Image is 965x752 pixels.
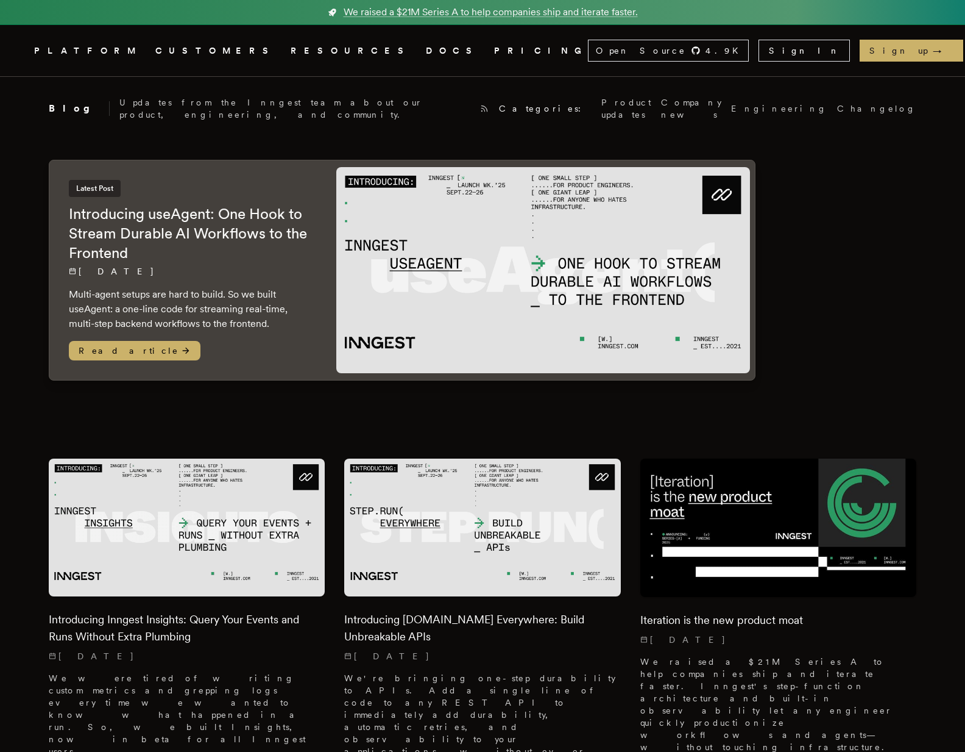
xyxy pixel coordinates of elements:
[34,43,141,59] button: PLATFORM
[344,611,620,645] h2: Introducing [DOMAIN_NAME] Everywhere: Build Unbreakable APIs
[344,650,620,662] p: [DATE]
[49,611,325,645] h2: Introducing Inngest Insights: Query Your Events and Runs Without Extra Plumbing
[291,43,411,59] button: RESOURCES
[640,612,916,629] h2: Iteration is the new product moat
[119,96,470,121] p: Updates from the Inngest team about our product, engineering, and community.
[705,45,746,57] span: 4.9 K
[49,101,110,116] h2: Blog
[758,40,850,62] a: Sign In
[49,459,325,596] img: Featured image for Introducing Inngest Insights: Query Your Events and Runs Without Extra Plumbin...
[69,287,312,331] p: Multi-agent setups are hard to build. So we built useAgent: a one-line code for streaming real-ti...
[49,650,325,662] p: [DATE]
[344,459,620,596] img: Featured image for Introducing Step.Run Everywhere: Build Unbreakable APIs blog post
[860,40,963,62] a: Sign up
[640,459,916,597] img: Featured image for Iteration is the new product moat blog post
[933,45,953,57] span: →
[640,634,916,646] p: [DATE]
[499,102,592,115] span: Categories:
[69,180,121,197] span: Latest Post
[336,167,750,374] img: Featured image for Introducing useAgent: One Hook to Stream Durable AI Workflows to the Frontend ...
[69,341,200,360] span: Read article
[601,96,651,121] a: Product updates
[661,96,721,121] a: Company news
[155,43,276,59] a: CUSTOMERS
[49,160,755,381] a: Latest PostIntroducing useAgent: One Hook to Stream Durable AI Workflows to the Frontend[DATE] Mu...
[69,204,312,263] h2: Introducing useAgent: One Hook to Stream Durable AI Workflows to the Frontend
[69,265,312,278] p: [DATE]
[344,5,638,20] span: We raised a $21M Series A to help companies ship and iterate faster.
[494,43,588,59] a: PRICING
[596,45,686,57] span: Open Source
[731,102,827,115] a: Engineering
[426,43,479,59] a: DOCS
[837,102,916,115] a: Changelog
